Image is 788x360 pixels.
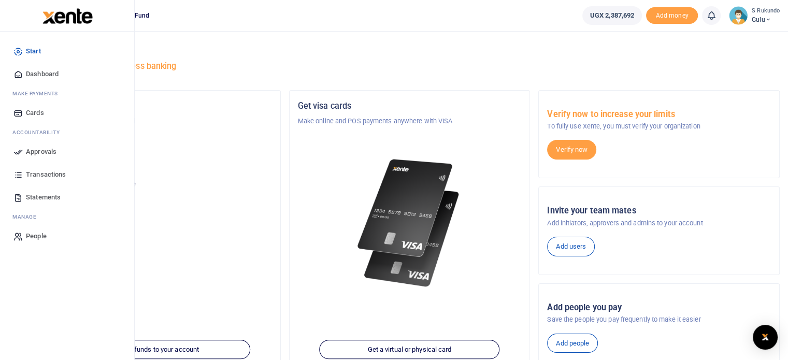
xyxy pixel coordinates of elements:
li: Toup your wallet [646,7,698,24]
h5: Welcome to better business banking [39,61,780,71]
span: anage [18,213,37,221]
h5: Organization [48,101,272,111]
a: Get a virtual or physical card [320,340,500,359]
span: Gulu [752,15,780,24]
h5: Invite your team mates [547,206,771,216]
a: Verify now [547,140,596,160]
span: People [26,231,47,241]
span: countability [20,128,60,136]
a: Dashboard [8,63,126,85]
span: Statements [26,192,61,203]
img: xente-_physical_cards.png [354,151,466,295]
p: Save the people you pay frequently to make it easier [547,314,771,325]
span: Approvals [26,147,56,157]
small: S Rukundo [752,7,780,16]
a: Transactions [8,163,126,186]
h5: Get visa cards [298,101,522,111]
span: Start [26,46,41,56]
p: Make online and POS payments anywhere with VISA [298,116,522,126]
a: Start [8,40,126,63]
a: UGX 2,387,692 [582,6,642,25]
a: People [8,225,126,248]
a: Cards [8,102,126,124]
li: M [8,209,126,225]
h5: UGX 2,387,692 [48,192,272,203]
p: National Social Security Fund [48,116,272,126]
a: Add people [547,334,598,353]
p: To fully use Xente, you must verify your organization [547,121,771,132]
li: Wallet ballance [578,6,646,25]
a: logo-small logo-large logo-large [41,11,93,19]
span: Transactions [26,169,66,180]
h4: Hello S Rukundo [39,45,780,56]
h5: Add people you pay [547,303,771,313]
a: Add funds to your account [70,340,250,359]
img: logo-large [42,8,93,24]
span: UGX 2,387,692 [590,10,634,21]
a: Add users [547,237,595,256]
a: Add money [646,11,698,19]
span: ake Payments [18,90,58,97]
h5: Account [48,141,272,151]
span: Dashboard [26,69,59,79]
p: Add initiators, approvers and admins to your account [547,218,771,228]
img: profile-user [729,6,748,25]
a: Statements [8,186,126,209]
p: Your current account balance [48,179,272,190]
li: M [8,85,126,102]
a: Approvals [8,140,126,163]
span: Add money [646,7,698,24]
div: Open Intercom Messenger [753,325,778,350]
h5: Verify now to increase your limits [547,109,771,120]
span: Cards [26,108,44,118]
p: Gulu [48,156,272,167]
li: Ac [8,124,126,140]
a: profile-user S Rukundo Gulu [729,6,780,25]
